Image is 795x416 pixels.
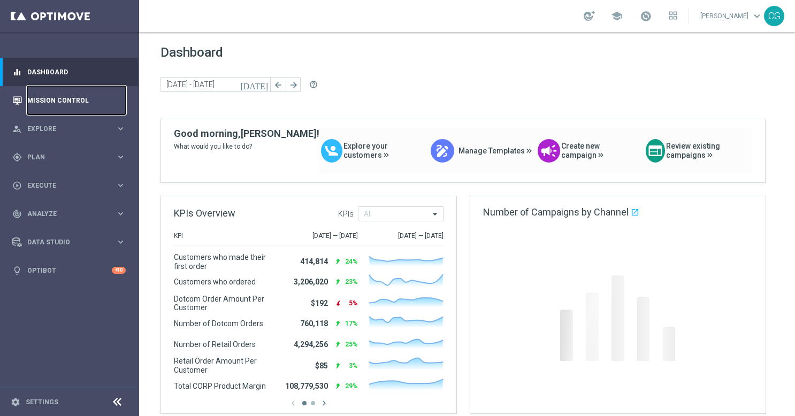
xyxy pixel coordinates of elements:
div: Optibot [12,256,126,284]
i: gps_fixed [12,152,22,162]
div: +10 [112,267,126,274]
span: Analyze [27,211,116,217]
a: [PERSON_NAME]keyboard_arrow_down [699,8,764,24]
span: Execute [27,182,116,189]
button: lightbulb Optibot +10 [12,266,126,275]
div: Data Studio [12,237,116,247]
span: Plan [27,154,116,160]
div: Dashboard [12,58,126,86]
i: person_search [12,124,22,134]
a: Dashboard [27,58,126,86]
i: track_changes [12,209,22,219]
span: keyboard_arrow_down [751,10,763,22]
div: Plan [12,152,116,162]
i: keyboard_arrow_right [116,209,126,219]
button: Mission Control [12,96,126,105]
div: CG [764,6,784,26]
button: Data Studio keyboard_arrow_right [12,238,126,246]
i: play_circle_outline [12,181,22,190]
span: Explore [27,126,116,132]
button: gps_fixed Plan keyboard_arrow_right [12,153,126,161]
button: play_circle_outline Execute keyboard_arrow_right [12,181,126,190]
a: Mission Control [27,86,126,114]
i: keyboard_arrow_right [116,237,126,247]
i: equalizer [12,67,22,77]
span: Data Studio [27,239,116,245]
i: keyboard_arrow_right [116,124,126,134]
i: keyboard_arrow_right [116,180,126,190]
div: Execute [12,181,116,190]
i: lightbulb [12,266,22,275]
div: Analyze [12,209,116,219]
i: settings [11,397,20,407]
a: Settings [26,399,58,405]
i: keyboard_arrow_right [116,152,126,162]
div: Mission Control [12,86,126,114]
a: Optibot [27,256,112,284]
button: equalizer Dashboard [12,68,126,76]
button: track_changes Analyze keyboard_arrow_right [12,210,126,218]
span: school [611,10,623,22]
div: Explore [12,124,116,134]
button: person_search Explore keyboard_arrow_right [12,125,126,133]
